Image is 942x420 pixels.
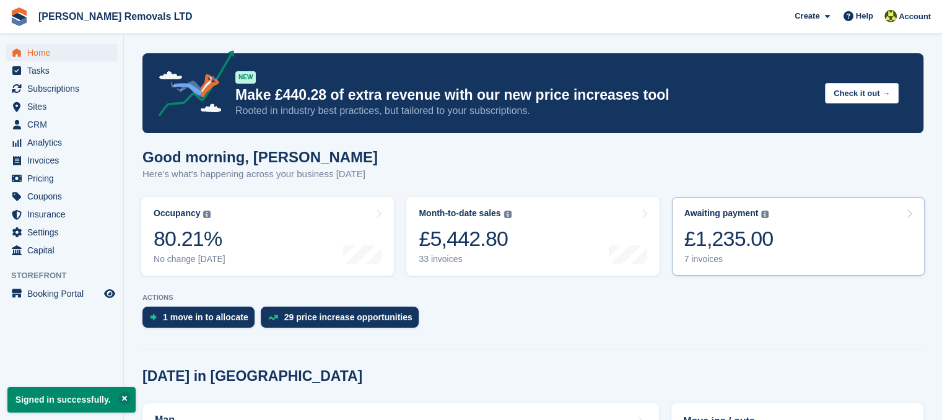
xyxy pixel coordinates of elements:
[141,197,394,276] a: Occupancy 80.21% No change [DATE]
[142,167,378,182] p: Here's what's happening across your business [DATE]
[154,254,225,265] div: No change [DATE]
[142,307,261,334] a: 1 move in to allocate
[6,152,117,169] a: menu
[761,211,769,218] img: icon-info-grey-7440780725fd019a000dd9b08b2336e03edf1995a4989e88bcd33f0948082b44.svg
[6,224,117,241] a: menu
[27,152,102,169] span: Invoices
[6,80,117,97] a: menu
[27,242,102,259] span: Capital
[33,6,198,27] a: [PERSON_NAME] Removals LTD
[154,226,225,252] div: 80.21%
[150,313,157,321] img: move_ins_to_allocate_icon-fdf77a2bb77ea45bf5b3d319d69a93e2d87916cf1d5bf7949dd705db3b84f3ca.svg
[6,62,117,79] a: menu
[203,211,211,218] img: icon-info-grey-7440780725fd019a000dd9b08b2336e03edf1995a4989e88bcd33f0948082b44.svg
[899,11,931,23] span: Account
[10,7,28,26] img: stora-icon-8386f47178a22dfd0bd8f6a31ec36ba5ce8667c1dd55bd0f319d3a0aa187defe.svg
[684,254,774,265] div: 7 invoices
[142,294,923,302] p: ACTIONS
[27,285,102,302] span: Booking Portal
[27,170,102,187] span: Pricing
[6,98,117,115] a: menu
[261,307,425,334] a: 29 price increase opportunities
[684,226,774,252] div: £1,235.00
[27,206,102,223] span: Insurance
[268,315,278,320] img: price_increase_opportunities-93ffe204e8149a01c8c9dc8f82e8f89637d9d84a8eef4429ea346261dce0b2c0.svg
[419,254,511,265] div: 33 invoices
[6,116,117,133] a: menu
[235,71,256,84] div: NEW
[27,116,102,133] span: CRM
[504,211,512,218] img: icon-info-grey-7440780725fd019a000dd9b08b2336e03edf1995a4989e88bcd33f0948082b44.svg
[7,387,136,413] p: Signed in successfully.
[684,208,759,219] div: Awaiting payment
[154,208,200,219] div: Occupancy
[27,134,102,151] span: Analytics
[142,368,362,385] h2: [DATE] in [GEOGRAPHIC_DATA]
[6,134,117,151] a: menu
[419,208,500,219] div: Month-to-date sales
[235,104,815,118] p: Rooted in industry best practices, but tailored to your subscriptions.
[6,170,117,187] a: menu
[142,149,378,165] h1: Good morning, [PERSON_NAME]
[672,197,925,276] a: Awaiting payment £1,235.00 7 invoices
[6,188,117,205] a: menu
[27,98,102,115] span: Sites
[284,312,412,322] div: 29 price increase opportunities
[27,44,102,61] span: Home
[27,224,102,241] span: Settings
[406,197,659,276] a: Month-to-date sales £5,442.80 33 invoices
[148,50,235,121] img: price-adjustments-announcement-icon-8257ccfd72463d97f412b2fc003d46551f7dbcb40ab6d574587a9cd5c0d94...
[235,86,815,104] p: Make £440.28 of extra revenue with our new price increases tool
[102,286,117,301] a: Preview store
[884,10,897,22] img: Sean Glenn
[27,80,102,97] span: Subscriptions
[27,188,102,205] span: Coupons
[163,312,248,322] div: 1 move in to allocate
[825,83,899,103] button: Check it out →
[6,44,117,61] a: menu
[6,242,117,259] a: menu
[11,269,123,282] span: Storefront
[6,285,117,302] a: menu
[856,10,873,22] span: Help
[419,226,511,252] div: £5,442.80
[27,62,102,79] span: Tasks
[795,10,819,22] span: Create
[6,206,117,223] a: menu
